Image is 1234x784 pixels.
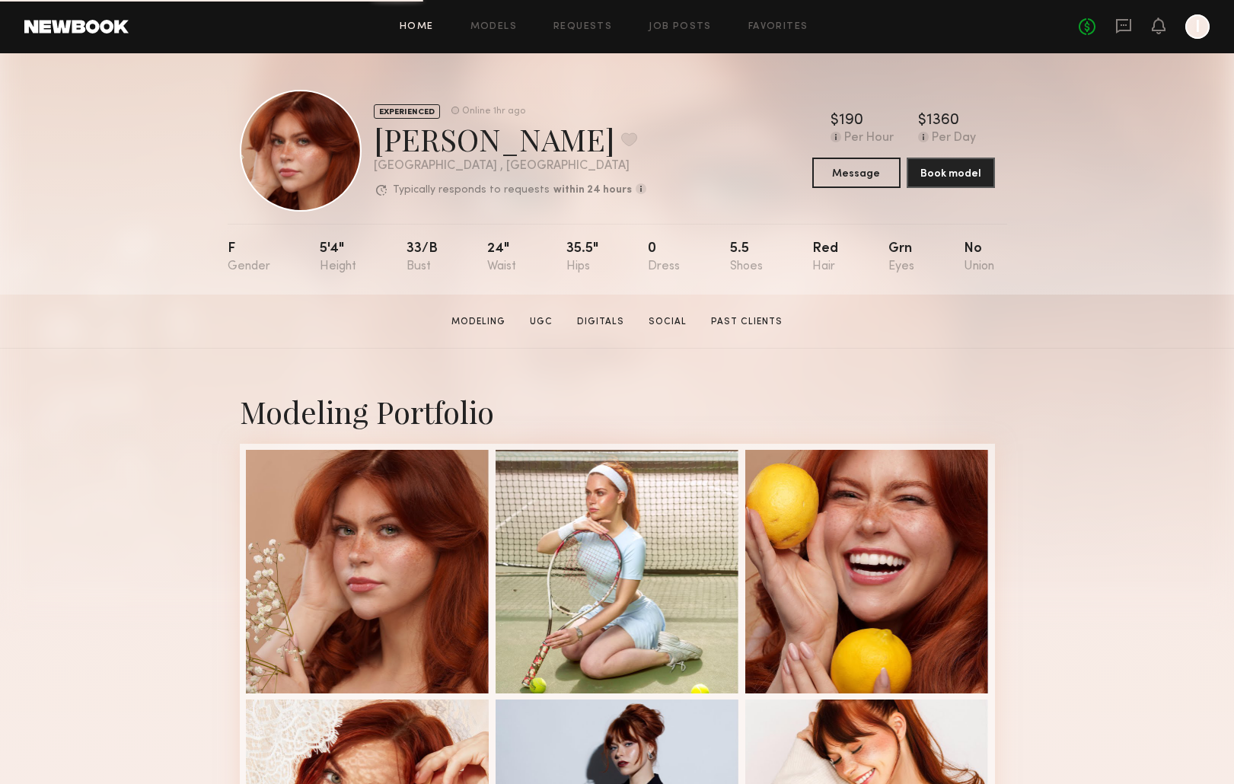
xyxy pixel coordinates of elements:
p: Typically responds to requests [393,185,550,196]
a: Job Posts [649,22,712,32]
b: within 24 hours [553,185,632,196]
div: Per Day [932,132,976,145]
a: Models [470,22,517,32]
div: 35.5" [566,242,598,273]
a: UGC [524,315,559,329]
div: Grn [888,242,914,273]
div: Red [812,242,838,273]
div: Per Hour [844,132,894,145]
div: [PERSON_NAME] [374,119,646,159]
div: $ [918,113,926,129]
a: Past Clients [705,315,789,329]
button: Book model [907,158,995,188]
div: 0 [648,242,680,273]
a: I [1185,14,1210,39]
div: Modeling Portfolio [240,391,995,432]
div: 33/b [407,242,438,273]
a: Requests [553,22,612,32]
div: Online 1hr ago [462,107,525,116]
a: Favorites [748,22,808,32]
div: [GEOGRAPHIC_DATA] , [GEOGRAPHIC_DATA] [374,160,646,173]
a: Digitals [571,315,630,329]
button: Message [812,158,901,188]
div: 5.5 [730,242,763,273]
div: $ [831,113,839,129]
a: Modeling [445,315,512,329]
div: 1360 [926,113,959,129]
a: Social [643,315,693,329]
div: F [228,242,270,273]
a: Home [400,22,434,32]
div: 24" [487,242,516,273]
div: EXPERIENCED [374,104,440,119]
div: 190 [839,113,863,129]
div: No [964,242,994,273]
div: 5'4" [320,242,356,273]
